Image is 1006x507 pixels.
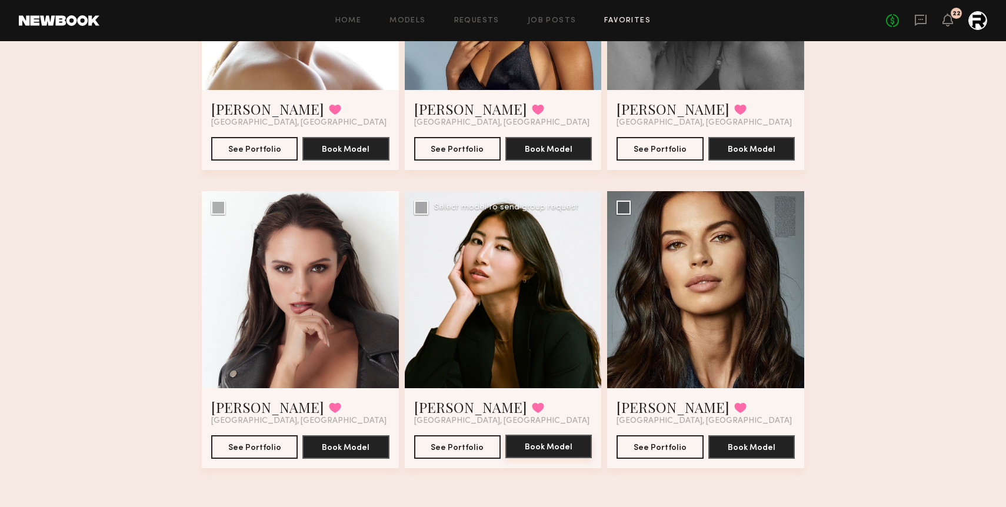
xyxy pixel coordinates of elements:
a: [PERSON_NAME] [617,398,729,416]
span: [GEOGRAPHIC_DATA], [GEOGRAPHIC_DATA] [211,416,387,426]
a: Book Model [302,442,389,452]
span: [GEOGRAPHIC_DATA], [GEOGRAPHIC_DATA] [414,416,589,426]
button: See Portfolio [211,137,298,161]
a: Models [389,17,425,25]
button: See Portfolio [617,435,703,459]
span: [GEOGRAPHIC_DATA], [GEOGRAPHIC_DATA] [617,416,792,426]
a: Book Model [302,144,389,154]
button: Book Model [505,137,592,161]
button: Book Model [708,435,795,459]
a: Book Model [505,442,592,452]
a: Home [335,17,362,25]
a: Book Model [708,442,795,452]
a: Job Posts [528,17,577,25]
a: Favorites [604,17,651,25]
a: [PERSON_NAME] [211,398,324,416]
button: See Portfolio [211,435,298,459]
a: [PERSON_NAME] [211,99,324,118]
div: Select model to send group request [434,204,579,212]
span: [GEOGRAPHIC_DATA], [GEOGRAPHIC_DATA] [211,118,387,128]
div: 22 [952,11,961,17]
button: See Portfolio [414,137,501,161]
a: Book Model [505,144,592,154]
a: Requests [454,17,499,25]
button: See Portfolio [617,137,703,161]
span: [GEOGRAPHIC_DATA], [GEOGRAPHIC_DATA] [414,118,589,128]
button: Book Model [505,435,592,458]
button: See Portfolio [414,435,501,459]
button: Book Model [302,137,389,161]
a: Book Model [708,144,795,154]
a: [PERSON_NAME] [617,99,729,118]
button: Book Model [302,435,389,459]
a: [PERSON_NAME] [414,99,527,118]
span: [GEOGRAPHIC_DATA], [GEOGRAPHIC_DATA] [617,118,792,128]
a: [PERSON_NAME] [414,398,527,416]
button: Book Model [708,137,795,161]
